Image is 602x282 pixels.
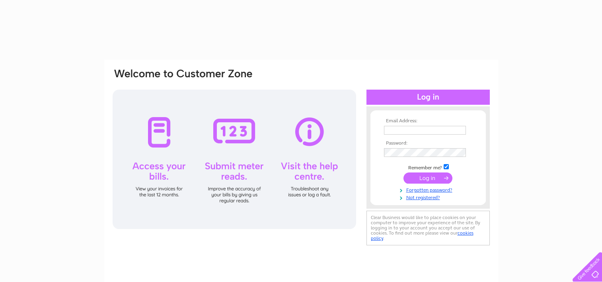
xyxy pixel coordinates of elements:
[382,163,474,171] td: Remember me?
[371,230,473,241] a: cookies policy
[384,186,474,193] a: Forgotten password?
[382,118,474,124] th: Email Address:
[403,172,452,184] input: Submit
[384,193,474,201] a: Not registered?
[366,211,490,245] div: Clear Business would like to place cookies on your computer to improve your experience of the sit...
[382,141,474,146] th: Password:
